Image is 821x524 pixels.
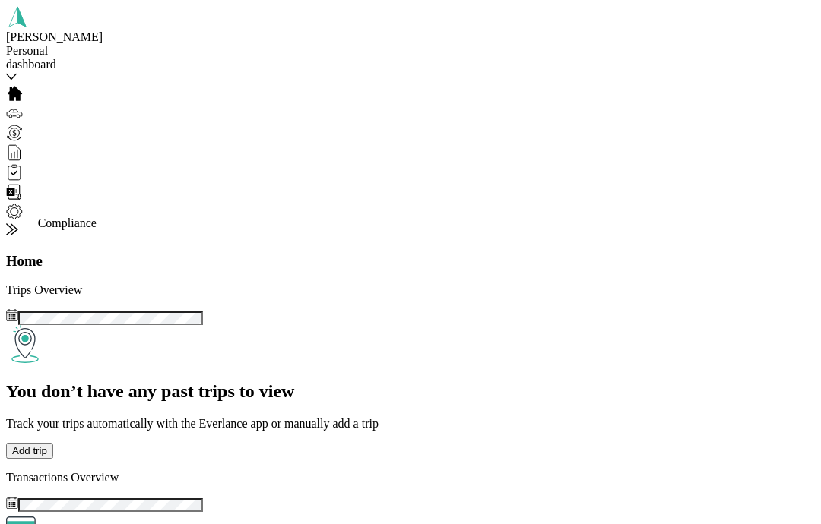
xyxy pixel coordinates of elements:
[6,471,815,485] p: Transactions Overview
[6,253,815,270] h1: Home
[6,381,815,402] h2: You don’t have any past trips to view
[736,439,821,524] iframe: Everlance-gr Chat Button Frame
[38,216,97,230] div: Compliance
[6,283,815,297] p: Trips Overview
[6,44,55,71] div: Personal dashboard
[6,30,55,44] div: [PERSON_NAME]
[6,417,815,431] p: Track your trips automatically with the Everlance app or manually add a trip
[6,443,53,459] button: Add trip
